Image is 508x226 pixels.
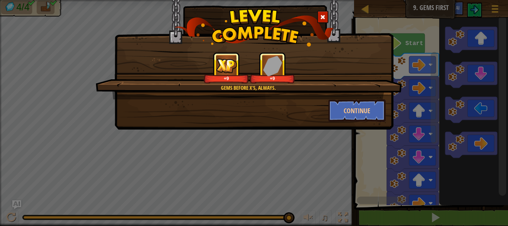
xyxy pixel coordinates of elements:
img: reward_icon_xp.png [216,58,237,73]
img: level_complete.png [174,9,334,47]
button: Continue [328,99,386,122]
img: reward_icon_gems.png [263,55,282,76]
div: +9 [251,76,293,81]
div: Gems before X's, always. [131,84,366,92]
div: +9 [205,76,247,81]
